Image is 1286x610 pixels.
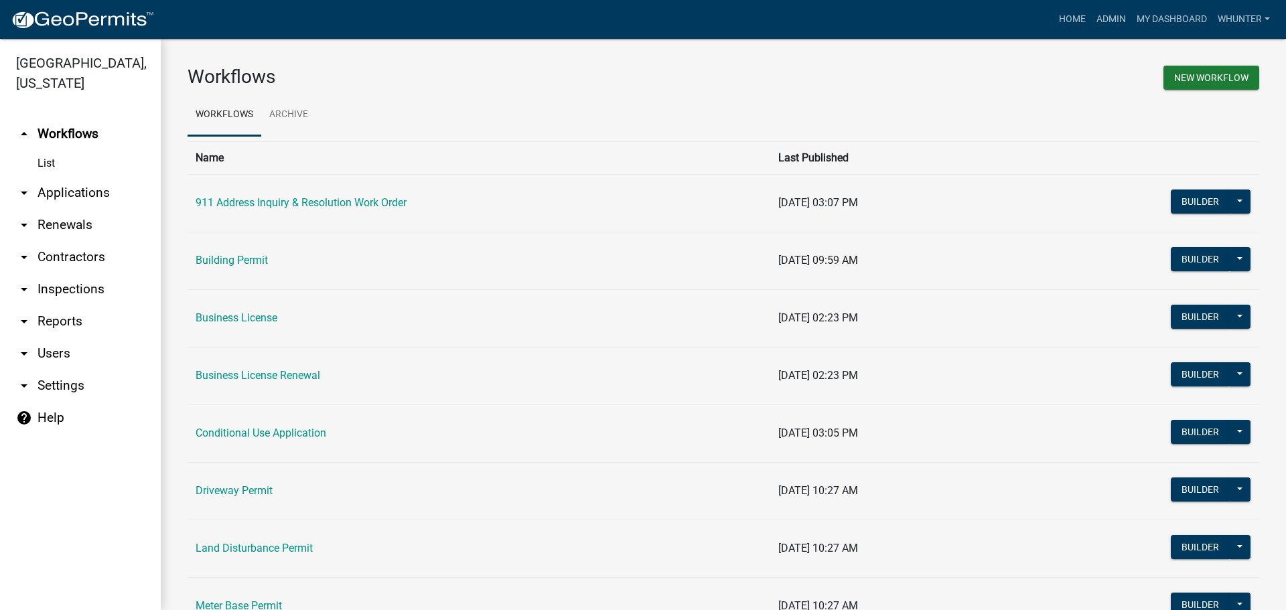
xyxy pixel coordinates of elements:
i: arrow_drop_down [16,313,32,329]
a: 911 Address Inquiry & Resolution Work Order [196,196,407,209]
a: Land Disturbance Permit [196,542,313,554]
a: Conditional Use Application [196,427,326,439]
i: help [16,410,32,426]
button: Builder [1171,477,1230,502]
th: Name [188,141,770,174]
a: Building Permit [196,254,268,266]
th: Last Published [770,141,1013,174]
i: arrow_drop_down [16,217,32,233]
i: arrow_drop_up [16,126,32,142]
a: My Dashboard [1131,7,1212,32]
a: Business License Renewal [196,369,320,382]
a: Business License [196,311,277,324]
span: [DATE] 10:27 AM [778,484,858,497]
span: [DATE] 03:07 PM [778,196,858,209]
span: [DATE] 02:23 PM [778,311,858,324]
button: New Workflow [1163,66,1259,90]
i: arrow_drop_down [16,346,32,362]
a: Admin [1091,7,1131,32]
span: [DATE] 02:23 PM [778,369,858,382]
button: Builder [1171,420,1230,444]
span: [DATE] 10:27 AM [778,542,858,554]
button: Builder [1171,247,1230,271]
i: arrow_drop_down [16,185,32,201]
button: Builder [1171,362,1230,386]
a: Workflows [188,94,261,137]
a: Home [1054,7,1091,32]
span: [DATE] 09:59 AM [778,254,858,266]
i: arrow_drop_down [16,378,32,394]
a: whunter [1212,7,1275,32]
a: Archive [261,94,316,137]
i: arrow_drop_down [16,249,32,265]
button: Builder [1171,535,1230,559]
span: [DATE] 03:05 PM [778,427,858,439]
i: arrow_drop_down [16,281,32,297]
h3: Workflows [188,66,713,88]
a: Driveway Permit [196,484,273,497]
button: Builder [1171,305,1230,329]
button: Builder [1171,189,1230,214]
